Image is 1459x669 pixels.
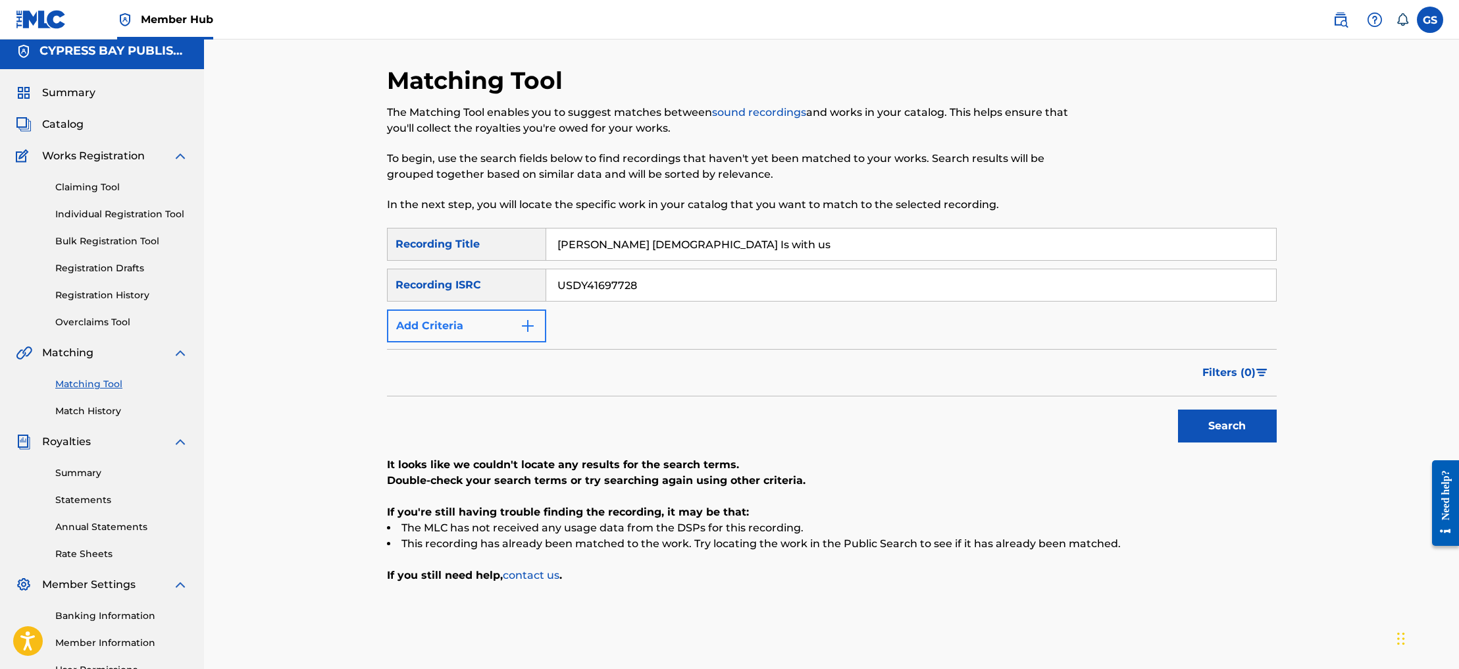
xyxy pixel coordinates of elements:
span: Matching [42,345,93,361]
h2: Matching Tool [387,66,569,95]
iframe: Resource Center [1422,450,1459,556]
img: expand [172,345,188,361]
h5: CYPRESS BAY PUBLISHING [39,43,188,59]
a: Match History [55,404,188,418]
div: User Menu [1417,7,1443,33]
p: In the next step, you will locate the specific work in your catalog that you want to match to the... [387,197,1072,213]
img: Works Registration [16,148,33,164]
a: Statements [55,493,188,507]
a: Overclaims Tool [55,315,188,329]
a: Member Information [55,636,188,650]
a: contact us [503,569,559,581]
a: Banking Information [55,609,188,623]
img: Accounts [16,43,32,59]
span: Member Hub [141,12,213,27]
img: expand [172,148,188,164]
iframe: Chat Widget [1393,606,1459,669]
img: Top Rightsholder [117,12,133,28]
a: Registration Drafts [55,261,188,275]
button: Add Criteria [387,309,546,342]
span: Summary [42,85,95,101]
p: Double-check your search terms or try searching again using other criteria. [387,473,1277,489]
a: Matching Tool [55,377,188,391]
li: The MLC has not received any usage data from the DSPs for this recording. [387,520,1277,536]
img: Member Settings [16,577,32,593]
span: Filters ( 0 ) [1202,365,1256,381]
div: Drag [1397,619,1405,658]
a: Annual Statements [55,520,188,534]
a: CatalogCatalog [16,117,84,132]
img: Catalog [16,117,32,132]
p: To begin, use the search fields below to find recordings that haven't yet been matched to your wo... [387,151,1072,182]
img: help [1367,12,1383,28]
img: expand [172,434,188,450]
img: 9d2ae6d4665cec9f34b9.svg [520,318,536,334]
span: Catalog [42,117,84,132]
div: Notifications [1396,13,1409,26]
p: If you still need help, . [387,568,1277,583]
button: Search [1178,410,1277,442]
a: Public Search [1327,7,1354,33]
img: search [1333,12,1348,28]
a: Summary [55,466,188,480]
a: Bulk Registration Tool [55,234,188,248]
a: sound recordings [712,106,806,119]
img: Summary [16,85,32,101]
a: Individual Registration Tool [55,207,188,221]
a: Rate Sheets [55,547,188,561]
span: Works Registration [42,148,145,164]
img: expand [172,577,188,593]
img: Royalties [16,434,32,450]
a: SummarySummary [16,85,95,101]
div: Help [1362,7,1388,33]
img: filter [1256,369,1267,377]
p: If you're still having trouble finding the recording, it may be that: [387,504,1277,520]
span: Royalties [42,434,91,450]
p: It looks like we couldn't locate any results for the search terms. [387,457,1277,473]
a: Claiming Tool [55,180,188,194]
button: Filters (0) [1194,356,1277,389]
form: Search Form [387,228,1277,449]
img: MLC Logo [16,10,66,29]
a: Registration History [55,288,188,302]
li: This recording has already been matched to the work. Try locating the work in the Public Search t... [387,536,1277,552]
img: Matching [16,345,32,361]
p: The Matching Tool enables you to suggest matches between and works in your catalog. This helps en... [387,105,1072,136]
span: Member Settings [42,577,136,593]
